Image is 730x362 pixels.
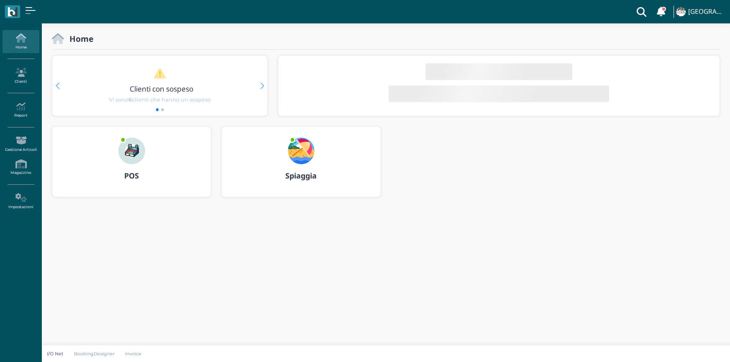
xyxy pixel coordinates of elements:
[68,68,251,104] a: Clienti con sospeso Vi sono6clienti che hanno un sospeso
[688,8,725,15] h4: [GEOGRAPHIC_DATA]
[109,96,211,104] span: Vi sono clienti che hanno un sospeso
[285,171,317,181] b: Spiaggia
[675,2,725,22] a: ... [GEOGRAPHIC_DATA]
[3,99,39,122] a: Report
[64,34,93,43] h2: Home
[124,171,139,181] b: POS
[3,156,39,179] a: Magazzino
[118,138,145,164] img: ...
[128,97,132,103] b: 6
[3,133,39,156] a: Gestione Articoli
[671,336,723,355] iframe: Help widget launcher
[52,126,211,207] a: ... POS
[3,190,39,213] a: Impostazioni
[676,7,685,16] img: ...
[3,64,39,87] a: Clienti
[70,85,253,93] h3: Clienti con sospeso
[3,30,39,53] a: Home
[221,126,381,207] a: ... Spiaggia
[8,7,17,17] img: logo
[288,138,315,164] img: ...
[52,56,267,116] div: 1 / 2
[56,83,59,89] div: Previous slide
[260,83,264,89] div: Next slide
